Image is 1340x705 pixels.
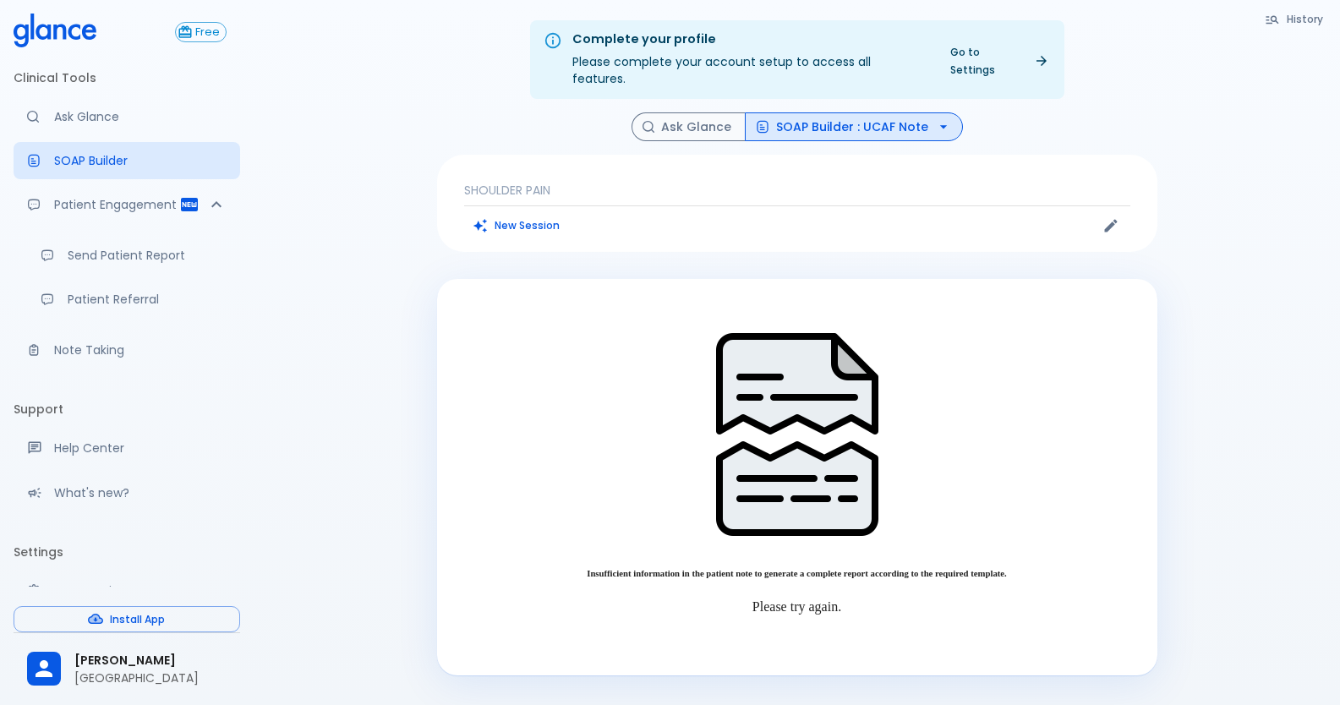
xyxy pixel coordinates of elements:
[27,281,240,318] a: Receive patient referrals
[189,26,226,39] span: Free
[175,22,240,42] a: Click to view or change your subscription
[54,152,227,169] p: SOAP Builder
[14,98,240,135] a: Moramiz: Find ICD10AM codes instantly
[1098,213,1124,238] button: Edit
[54,440,227,456] p: Help Center
[14,474,240,511] div: Recent updates and feature releases
[689,326,905,543] img: Search Not Found
[68,291,227,308] p: Patient Referral
[54,196,179,213] p: Patient Engagement
[14,389,240,429] li: Support
[457,568,1137,578] h6: Insufficient information in the patient note to generate a complete report according to the requi...
[14,429,240,467] a: Get help from our support team
[457,599,1137,615] p: Please try again.
[14,186,240,223] div: Patient Reports & Referrals
[14,532,240,572] li: Settings
[940,40,1058,82] a: Go to Settings
[74,669,227,686] p: [GEOGRAPHIC_DATA]
[632,112,746,142] button: Ask Glance
[572,30,927,49] div: Complete your profile
[175,22,227,42] button: Free
[14,57,240,98] li: Clinical Tools
[14,142,240,179] a: Docugen: Compose a clinical documentation in seconds
[1256,7,1333,31] button: History
[68,247,227,264] p: Send Patient Report
[27,237,240,274] a: Send a patient summary
[464,182,1130,199] p: SHOULDER PAIN
[54,582,227,599] p: Your Settings
[54,108,227,125] p: Ask Glance
[14,606,240,632] button: Install App
[572,25,927,94] div: Please complete your account setup to access all features.
[745,112,963,142] button: SOAP Builder : UCAF Note
[14,572,240,609] a: Please complete account setup
[54,484,227,501] p: What's new?
[14,640,240,698] div: [PERSON_NAME][GEOGRAPHIC_DATA]
[54,342,227,358] p: Note Taking
[74,652,227,669] span: [PERSON_NAME]
[464,213,570,238] button: Clears all inputs and results.
[14,331,240,369] a: Advanced note-taking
